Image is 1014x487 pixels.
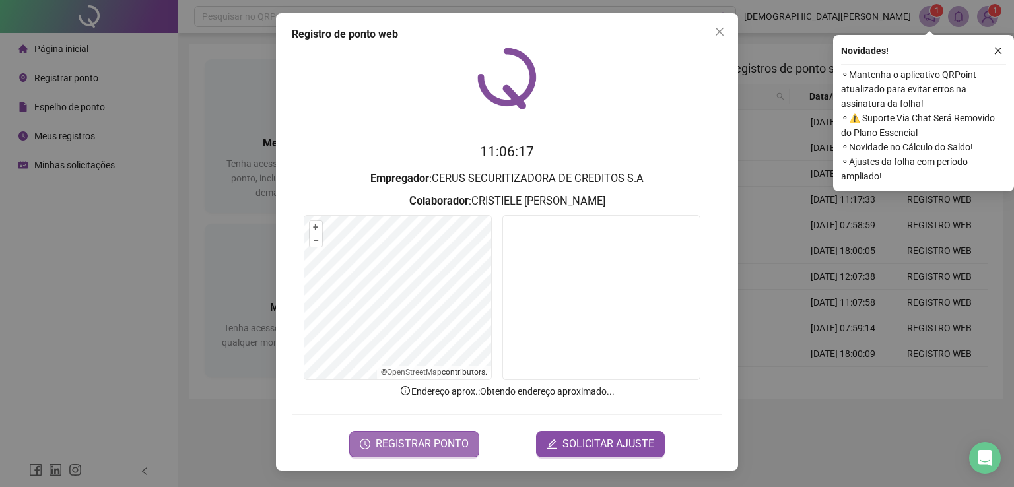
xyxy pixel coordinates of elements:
[841,44,889,58] span: Novidades !
[536,431,665,457] button: editSOLICITAR AJUSTE
[841,67,1006,111] span: ⚬ Mantenha o aplicativo QRPoint atualizado para evitar erros na assinatura da folha!
[841,111,1006,140] span: ⚬ ⚠️ Suporte Via Chat Será Removido do Plano Essencial
[399,385,411,397] span: info-circle
[994,46,1003,55] span: close
[409,195,469,207] strong: Colaborador
[547,439,557,449] span: edit
[370,172,429,185] strong: Empregador
[381,368,487,377] li: © contributors.
[292,384,722,399] p: Endereço aprox. : Obtendo endereço aproximado...
[841,154,1006,183] span: ⚬ Ajustes da folha com período ampliado!
[387,368,442,377] a: OpenStreetMap
[310,234,322,247] button: –
[562,436,654,452] span: SOLICITAR AJUSTE
[841,140,1006,154] span: ⚬ Novidade no Cálculo do Saldo!
[969,442,1001,474] div: Open Intercom Messenger
[477,48,537,109] img: QRPoint
[292,26,722,42] div: Registro de ponto web
[480,144,534,160] time: 11:06:17
[360,439,370,449] span: clock-circle
[709,21,730,42] button: Close
[376,436,469,452] span: REGISTRAR PONTO
[310,221,322,234] button: +
[349,431,479,457] button: REGISTRAR PONTO
[714,26,725,37] span: close
[292,193,722,210] h3: : CRISTIELE [PERSON_NAME]
[292,170,722,187] h3: : CERUS SECURITIZADORA DE CREDITOS S.A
